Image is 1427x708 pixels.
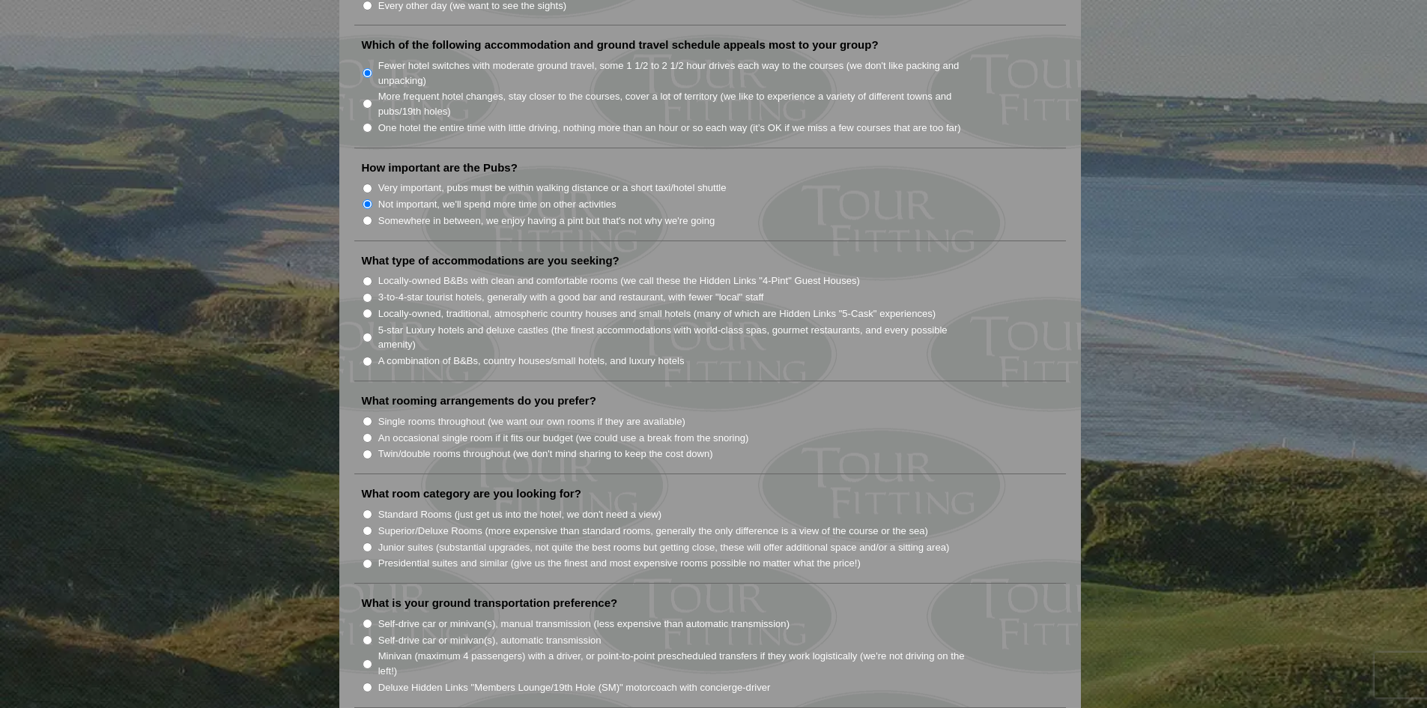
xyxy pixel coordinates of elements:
[378,181,727,196] label: Very important, pubs must be within walking distance or a short taxi/hotel shuttle
[378,431,749,446] label: An occasional single room if it fits our budget (we could use a break from the snoring)
[378,197,616,212] label: Not important, we'll spend more time on other activities
[378,633,602,648] label: Self-drive car or minivan(s), automatic transmission
[378,617,790,632] label: Self-drive car or minivan(s), manual transmission (less expensive than automatic transmission)
[378,89,981,118] label: More frequent hotel changes, stay closer to the courses, cover a lot of territory (we like to exp...
[378,649,981,678] label: Minivan (maximum 4 passengers) with a driver, or point-to-point prescheduled transfers if they wo...
[378,58,981,88] label: Fewer hotel switches with moderate ground travel, some 1 1/2 to 2 1/2 hour drives each way to the...
[362,486,581,501] label: What room category are you looking for?
[362,596,618,611] label: What is your ground transportation preference?
[378,447,713,462] label: Twin/double rooms throughout (we don't mind sharing to keep the cost down)
[378,273,860,288] label: Locally-owned B&Bs with clean and comfortable rooms (we call these the Hidden Links "4-Pint" Gues...
[378,507,662,522] label: Standard Rooms (just get us into the hotel, we don't need a view)
[378,290,764,305] label: 3-to-4-star tourist hotels, generally with a good bar and restaurant, with fewer "local" staff
[378,524,928,539] label: Superior/Deluxe Rooms (more expensive than standard rooms, generally the only difference is a vie...
[378,121,961,136] label: One hotel the entire time with little driving, nothing more than an hour or so each way (it’s OK ...
[378,214,715,229] label: Somewhere in between, we enjoy having a pint but that's not why we're going
[362,160,518,175] label: How important are the Pubs?
[378,680,771,695] label: Deluxe Hidden Links "Members Lounge/19th Hole (SM)" motorcoach with concierge-driver
[378,556,861,571] label: Presidential suites and similar (give us the finest and most expensive rooms possible no matter w...
[378,414,685,429] label: Single rooms throughout (we want our own rooms if they are available)
[378,540,950,555] label: Junior suites (substantial upgrades, not quite the best rooms but getting close, these will offer...
[378,323,981,352] label: 5-star Luxury hotels and deluxe castles (the finest accommodations with world-class spas, gourmet...
[378,354,685,369] label: A combination of B&Bs, country houses/small hotels, and luxury hotels
[362,253,619,268] label: What type of accommodations are you seeking?
[362,37,879,52] label: Which of the following accommodation and ground travel schedule appeals most to your group?
[362,393,596,408] label: What rooming arrangements do you prefer?
[378,306,936,321] label: Locally-owned, traditional, atmospheric country houses and small hotels (many of which are Hidden...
